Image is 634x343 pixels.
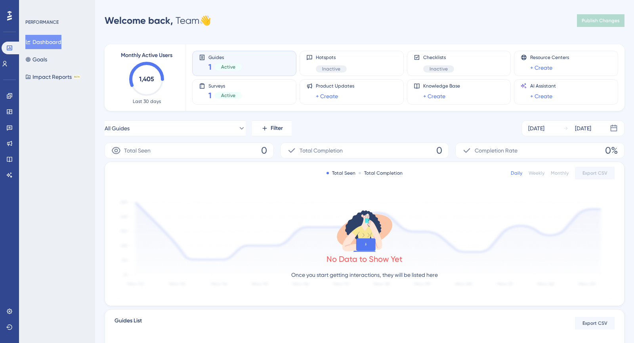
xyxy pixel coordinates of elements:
span: Publish Changes [582,17,620,24]
span: Checklists [423,54,454,61]
span: All Guides [105,124,130,133]
span: Inactive [430,66,448,72]
span: Monthly Active Users [121,51,172,60]
p: Once you start getting interactions, they will be listed here [291,270,438,280]
button: Export CSV [575,167,615,179]
div: [DATE] [575,124,591,133]
button: Filter [252,120,292,136]
div: PERFORMANCE [25,19,59,25]
button: Publish Changes [577,14,624,27]
div: BETA [73,75,80,79]
div: Total Seen [327,170,355,176]
span: Active [221,92,235,99]
div: Team 👋 [105,14,211,27]
a: + Create [423,91,445,101]
div: Daily [511,170,522,176]
span: Resource Centers [530,54,569,61]
text: 1,405 [139,75,154,83]
div: Monthly [551,170,569,176]
button: All Guides [105,120,246,136]
span: Completion Rate [475,146,518,155]
span: Surveys [208,83,242,88]
span: Export CSV [582,320,607,326]
span: Total Seen [124,146,151,155]
span: Export CSV [582,170,607,176]
button: Goals [25,52,47,67]
div: No Data to Show Yet [327,253,403,265]
span: Guides [208,54,242,60]
div: Weekly [529,170,544,176]
a: + Create [530,91,552,101]
span: 1 [208,61,212,72]
span: Guides List [115,316,142,330]
span: Last 30 days [133,98,161,105]
span: Welcome back, [105,15,173,26]
span: AI Assistant [530,83,556,89]
button: Impact ReportsBETA [25,70,80,84]
span: Knowledge Base [423,83,460,89]
a: + Create [316,91,338,101]
span: 0% [605,144,618,157]
button: Dashboard [25,35,61,49]
span: Product Updates [316,83,354,89]
div: [DATE] [528,124,544,133]
span: 1 [208,90,212,101]
button: Export CSV [575,317,615,330]
div: Total Completion [359,170,403,176]
span: 0 [261,144,267,157]
span: Filter [271,124,283,133]
span: 0 [436,144,442,157]
span: Active [221,64,235,70]
span: Hotspots [316,54,347,61]
span: Inactive [322,66,340,72]
span: Total Completion [300,146,343,155]
a: + Create [530,63,552,72]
